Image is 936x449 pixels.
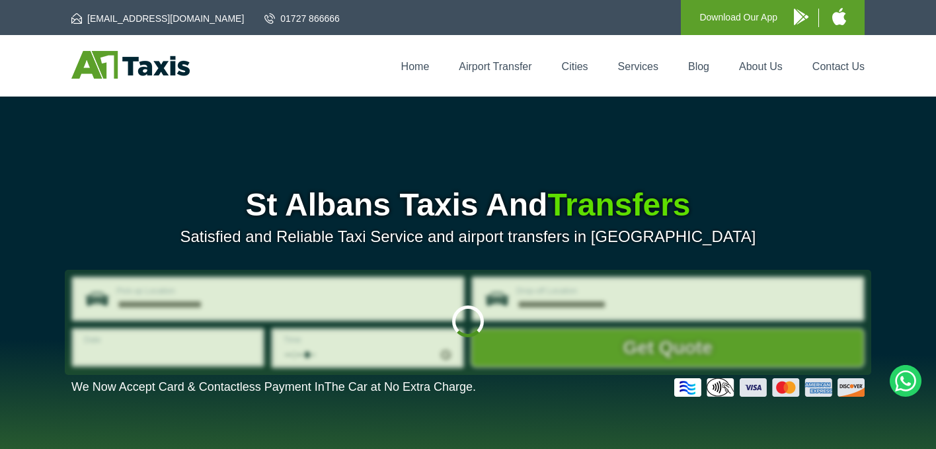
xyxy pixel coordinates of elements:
a: [EMAIL_ADDRESS][DOMAIN_NAME] [71,12,244,25]
span: Transfers [547,187,690,222]
a: Contact Us [812,61,865,72]
a: 01727 866666 [264,12,340,25]
a: Airport Transfer [459,61,531,72]
p: We Now Accept Card & Contactless Payment In [71,380,476,394]
a: About Us [739,61,783,72]
a: Cities [562,61,588,72]
a: Services [618,61,658,72]
p: Download Our App [699,9,777,26]
img: A1 Taxis Android App [794,9,808,25]
a: Home [401,61,430,72]
h1: St Albans Taxis And [71,189,865,221]
p: Satisfied and Reliable Taxi Service and airport transfers in [GEOGRAPHIC_DATA] [71,227,865,246]
span: The Car at No Extra Charge. [325,380,476,393]
a: Blog [688,61,709,72]
img: Credit And Debit Cards [674,378,865,397]
img: A1 Taxis St Albans LTD [71,51,190,79]
img: A1 Taxis iPhone App [832,8,846,25]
